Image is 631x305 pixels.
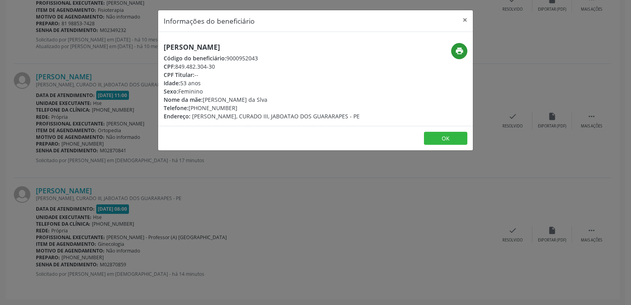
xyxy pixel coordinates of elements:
[164,112,190,120] span: Endereço:
[164,43,360,51] h5: [PERSON_NAME]
[451,43,467,59] button: print
[164,79,360,87] div: 53 anos
[164,79,180,87] span: Idade:
[164,71,360,79] div: --
[164,62,360,71] div: 849.482.304-30
[164,88,178,95] span: Sexo:
[164,54,360,62] div: 9000952043
[164,54,226,62] span: Código do beneficiário:
[424,132,467,145] button: OK
[164,96,203,103] span: Nome da mãe:
[457,10,473,30] button: Close
[192,112,360,120] span: [PERSON_NAME], CURADO III, JABOATAO DOS GUARARAPES - PE
[164,95,360,104] div: [PERSON_NAME] da Slva
[164,104,360,112] div: [PHONE_NUMBER]
[164,87,360,95] div: Feminino
[455,47,464,55] i: print
[164,71,194,79] span: CPF Titular:
[164,63,175,70] span: CPF:
[164,16,255,26] h5: Informações do beneficiário
[164,104,189,112] span: Telefone:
